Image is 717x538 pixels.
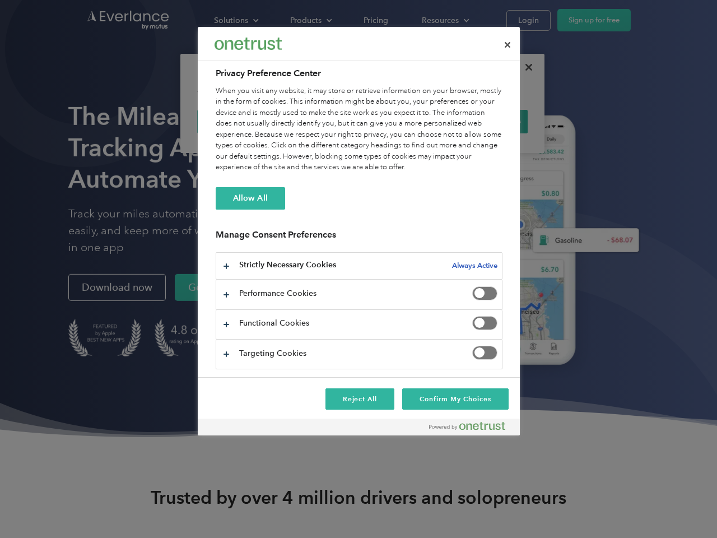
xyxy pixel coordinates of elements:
[402,388,508,410] button: Confirm My Choices
[325,388,395,410] button: Reject All
[198,27,520,435] div: Preference center
[215,33,282,55] div: Everlance
[429,421,514,435] a: Powered by OneTrust Opens in a new Tab
[215,38,282,49] img: Everlance
[216,86,502,173] div: When you visit any website, it may store or retrieve information on your browser, mostly in the f...
[429,421,505,430] img: Powered by OneTrust Opens in a new Tab
[198,27,520,435] div: Privacy Preference Center
[495,33,520,57] button: Close
[216,229,502,247] h3: Manage Consent Preferences
[216,187,285,210] button: Allow All
[216,67,502,80] h2: Privacy Preference Center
